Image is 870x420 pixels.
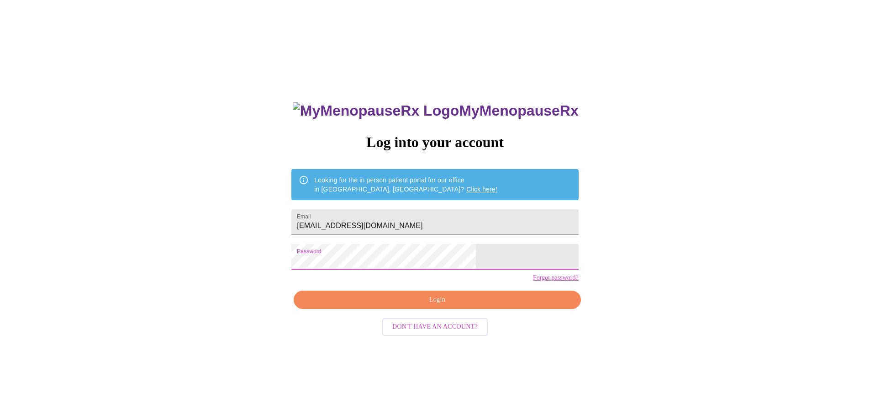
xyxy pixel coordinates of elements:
button: Login [294,291,580,309]
h3: Log into your account [291,134,578,151]
span: Don't have an account? [392,321,478,333]
button: Don't have an account? [382,318,488,336]
a: Don't have an account? [380,322,490,330]
h3: MyMenopauseRx [293,102,579,119]
div: Looking for the in person patient portal for our office in [GEOGRAPHIC_DATA], [GEOGRAPHIC_DATA]? [314,172,497,197]
a: Click here! [466,186,497,193]
a: Forgot password? [533,274,579,282]
img: MyMenopauseRx Logo [293,102,459,119]
span: Login [304,294,570,306]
